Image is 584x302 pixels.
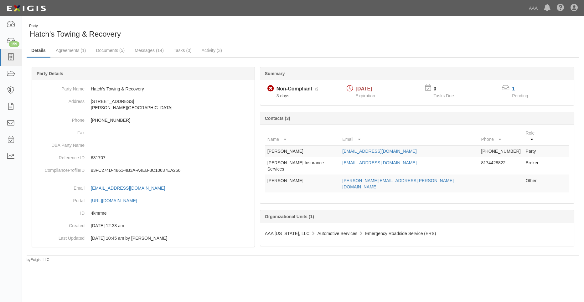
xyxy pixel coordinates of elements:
[523,127,544,145] th: Role
[265,175,340,193] td: [PERSON_NAME]
[34,139,85,148] dt: DBA Party Name
[34,232,85,241] dt: Last Updated
[340,127,478,145] th: Email
[276,93,289,98] span: Since 09/30/2025
[34,207,252,219] dd: 4kmrme
[31,258,49,262] a: Exigis, LLC
[34,164,85,173] dt: ComplianceProfileID
[34,95,85,105] dt: Address
[34,194,85,204] dt: Portal
[479,157,523,175] td: 8174428822
[27,257,49,263] small: by
[512,93,528,98] span: Pending
[433,93,454,98] span: Tasks Due
[342,178,454,189] a: [PERSON_NAME][EMAIL_ADDRESS][PERSON_NAME][DOMAIN_NAME]
[557,4,564,12] i: Help Center - Complianz
[342,160,416,165] a: [EMAIL_ADDRESS][DOMAIN_NAME]
[34,151,85,161] dt: Reference ID
[34,126,85,136] dt: Fax
[365,231,436,236] span: Emergency Roadside Service (ERS)
[265,127,340,145] th: Name
[315,87,318,91] i: Pending Review
[51,44,90,57] a: Agreements (1)
[9,41,19,47] div: 159
[91,155,252,161] p: 631707
[27,23,298,39] div: Hatch's Towing & Recovery
[5,3,48,14] img: logo-5460c22ac91f19d4615b14bd174203de0afe785f0fc80cf4dbbc73dc1793850b.png
[34,207,85,216] dt: ID
[265,116,290,121] b: Contacts (3)
[91,44,129,57] a: Documents (5)
[342,149,416,154] a: [EMAIL_ADDRESS][DOMAIN_NAME]
[27,44,50,58] a: Details
[34,114,85,123] dt: Phone
[512,86,515,91] a: 1
[265,145,340,157] td: [PERSON_NAME]
[356,86,372,91] span: [DATE]
[479,145,523,157] td: [PHONE_NUMBER]
[265,71,285,76] b: Summary
[91,185,165,191] div: [EMAIL_ADDRESS][DOMAIN_NAME]
[523,175,544,193] td: Other
[34,95,252,114] dd: [STREET_ADDRESS] [PERSON_NAME][GEOGRAPHIC_DATA]
[356,93,375,98] span: Expiration
[265,231,310,236] span: AAA [US_STATE], LLC
[30,30,121,38] span: Hatch's Towing & Recovery
[433,85,462,93] p: 0
[130,44,168,57] a: Messages (14)
[169,44,196,57] a: Tasks (0)
[523,157,544,175] td: Broker
[34,83,85,92] dt: Party Name
[526,2,541,14] a: AAA
[34,83,252,95] dd: Hatch's Towing & Recovery
[91,167,252,173] p: 93FC274D-4861-4B3A-A4EB-3C10637EA256
[276,85,313,93] div: Non-Compliant
[34,232,252,244] dd: 11/26/2024 10:45 am by Benjamin Tully
[267,85,274,92] i: Non-Compliant
[523,145,544,157] td: Party
[265,214,314,219] b: Organizational Units (1)
[34,219,252,232] dd: 03/10/2023 12:33 am
[197,44,227,57] a: Activity (3)
[37,71,63,76] b: Party Details
[34,114,252,126] dd: [PHONE_NUMBER]
[34,219,85,229] dt: Created
[34,182,85,191] dt: Email
[91,198,144,203] a: [URL][DOMAIN_NAME]
[265,157,340,175] td: [PERSON_NAME] Insurance Services
[317,231,357,236] span: Automotive Services
[91,186,172,191] a: [EMAIL_ADDRESS][DOMAIN_NAME]
[29,23,121,29] div: Party
[479,127,523,145] th: Phone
